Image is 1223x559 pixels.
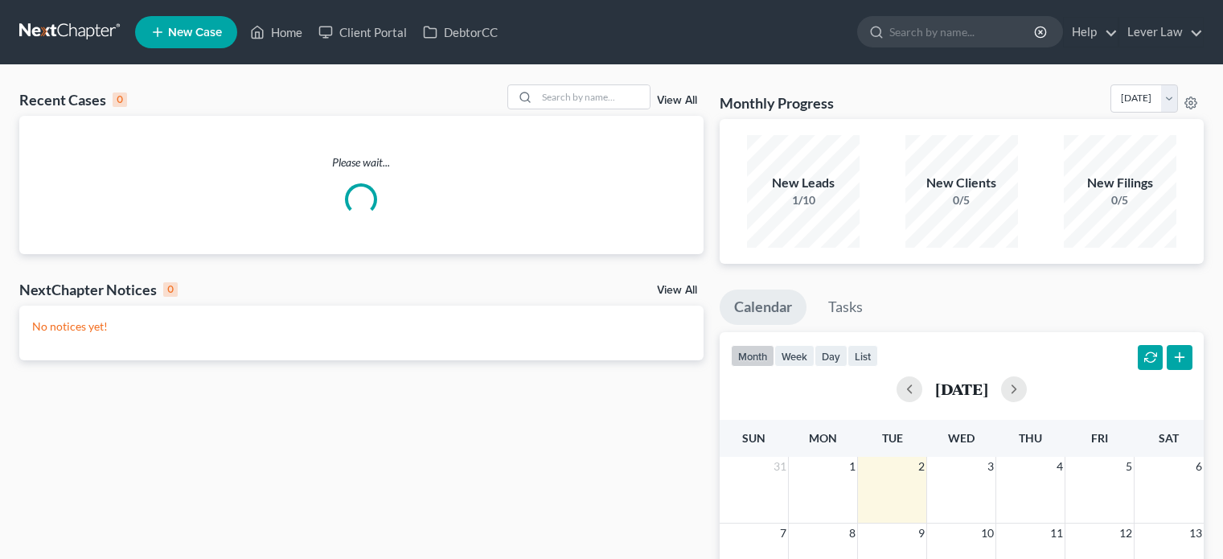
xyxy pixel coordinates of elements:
[979,524,995,543] span: 10
[1159,431,1179,445] span: Sat
[747,192,860,208] div: 1/10
[19,280,178,299] div: NextChapter Notices
[772,457,788,476] span: 31
[1194,457,1204,476] span: 6
[19,90,127,109] div: Recent Cases
[847,345,878,367] button: list
[1124,457,1134,476] span: 5
[310,18,415,47] a: Client Portal
[742,431,765,445] span: Sun
[847,457,857,476] span: 1
[882,431,903,445] span: Tue
[814,290,877,325] a: Tasks
[905,174,1018,192] div: New Clients
[747,174,860,192] div: New Leads
[1118,524,1134,543] span: 12
[1188,524,1204,543] span: 13
[847,524,857,543] span: 8
[657,285,697,296] a: View All
[815,345,847,367] button: day
[917,524,926,543] span: 9
[889,17,1036,47] input: Search by name...
[1091,431,1108,445] span: Fri
[1049,524,1065,543] span: 11
[774,345,815,367] button: week
[19,154,704,171] p: Please wait...
[917,457,926,476] span: 2
[113,92,127,107] div: 0
[778,524,788,543] span: 7
[720,93,834,113] h3: Monthly Progress
[1064,192,1176,208] div: 0/5
[163,282,178,297] div: 0
[1055,457,1065,476] span: 4
[537,85,650,109] input: Search by name...
[1119,18,1203,47] a: Lever Law
[720,290,806,325] a: Calendar
[1064,174,1176,192] div: New Filings
[242,18,310,47] a: Home
[731,345,774,367] button: month
[1064,18,1118,47] a: Help
[32,319,691,335] p: No notices yet!
[657,95,697,106] a: View All
[809,431,837,445] span: Mon
[415,18,506,47] a: DebtorCC
[1019,431,1042,445] span: Thu
[948,431,975,445] span: Wed
[905,192,1018,208] div: 0/5
[935,380,988,397] h2: [DATE]
[986,457,995,476] span: 3
[168,27,222,39] span: New Case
